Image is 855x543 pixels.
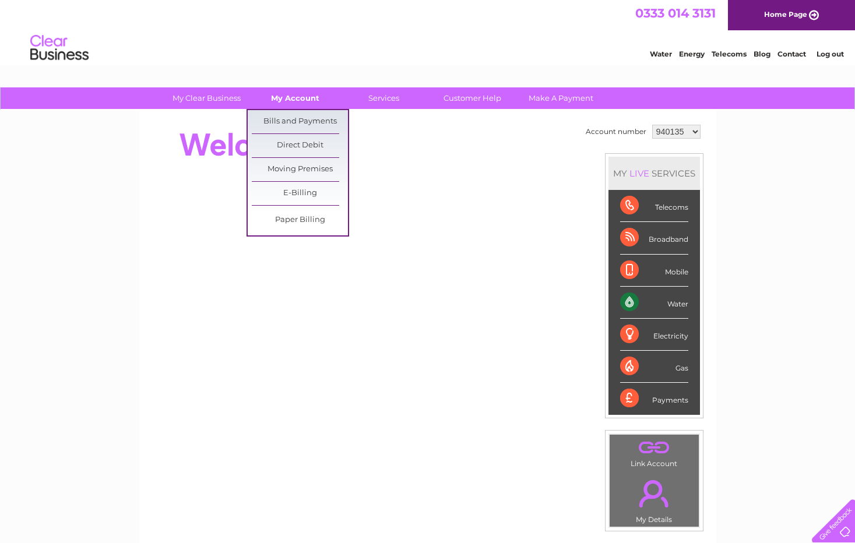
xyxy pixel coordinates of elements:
a: . [613,473,696,514]
a: Moving Premises [252,158,348,181]
a: Blog [754,50,770,58]
div: Water [620,287,688,319]
div: Gas [620,351,688,383]
a: Bills and Payments [252,110,348,133]
td: Link Account [609,434,699,471]
div: Clear Business is a trading name of Verastar Limited (registered in [GEOGRAPHIC_DATA] No. 3667643... [153,6,703,57]
a: Services [336,87,432,109]
a: Water [650,50,672,58]
td: My Details [609,470,699,527]
a: Make A Payment [513,87,609,109]
div: MY SERVICES [608,157,700,190]
a: Paper Billing [252,209,348,232]
a: Energy [679,50,705,58]
a: My Account [247,87,343,109]
img: logo.png [30,30,89,66]
div: Payments [620,383,688,414]
div: Broadband [620,222,688,254]
a: Telecoms [712,50,747,58]
a: Log out [817,50,844,58]
div: LIVE [627,168,652,179]
td: Account number [583,122,649,142]
a: E-Billing [252,182,348,205]
a: Customer Help [424,87,520,109]
a: Direct Debit [252,134,348,157]
a: My Clear Business [159,87,255,109]
a: Contact [777,50,806,58]
a: 0333 014 3131 [635,6,716,20]
div: Mobile [620,255,688,287]
a: . [613,438,696,458]
div: Telecoms [620,190,688,222]
div: Electricity [620,319,688,351]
